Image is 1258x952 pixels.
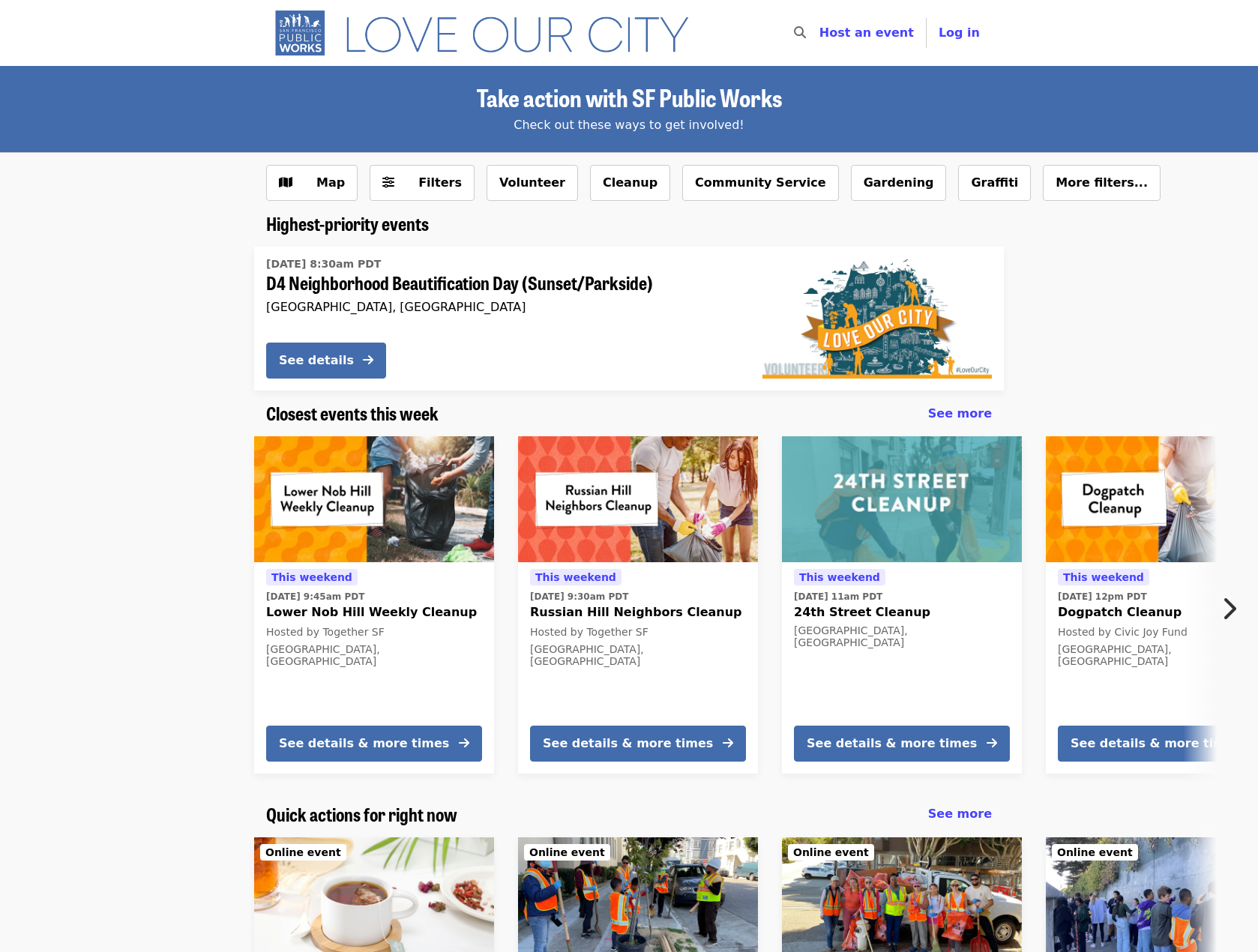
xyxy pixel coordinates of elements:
span: Filters [418,175,462,190]
div: Check out these ways to get involved! [266,116,992,134]
time: [DATE] 11am PDT [794,590,882,603]
span: Closest events this week [266,400,439,426]
time: [DATE] 12pm PDT [1058,590,1147,603]
span: Quick actions for right now [266,801,457,827]
img: D4 Neighborhood Beautification Day (Sunset/Parkside) organized by SF Public Works [762,259,992,379]
div: See details & more times [1071,735,1241,753]
button: Graffiti [958,165,1031,201]
button: Log in [927,18,992,48]
button: See details & more times [530,726,746,762]
span: This weekend [535,571,616,583]
div: [GEOGRAPHIC_DATA], [GEOGRAPHIC_DATA] [266,643,482,669]
i: sliders-h icon [382,175,394,190]
span: See more [928,807,992,821]
a: Host an event [819,25,914,40]
button: See details & more times [266,726,482,762]
button: Filters (0 selected) [370,165,475,201]
span: Highest-priority events [266,210,429,236]
i: arrow-right icon [363,353,373,367]
span: 24th Street Cleanup [794,603,1010,621]
div: See details & more times [807,735,977,753]
i: arrow-right icon [459,736,469,750]
div: See details & more times [279,735,449,753]
a: See details for "Russian Hill Neighbors Cleanup" [518,436,758,774]
span: This weekend [799,571,880,583]
div: See details & more times [543,735,713,753]
i: map icon [279,175,292,190]
a: See more [928,805,992,823]
div: [GEOGRAPHIC_DATA], [GEOGRAPHIC_DATA] [794,624,1010,650]
img: 24th Street Cleanup organized by SF Public Works [782,436,1022,562]
span: Online event [793,846,869,858]
a: See more [928,405,992,423]
span: Online event [1057,846,1133,858]
a: Closest events this week [266,403,439,424]
button: Community Service [682,165,839,201]
input: Search [815,15,827,51]
i: arrow-right icon [987,736,997,750]
button: Cleanup [590,165,670,201]
span: Russian Hill Neighbors Cleanup [530,603,746,621]
img: SF Public Works - Home [266,9,711,57]
img: Russian Hill Neighbors Cleanup organized by Together SF [518,436,758,562]
time: [DATE] 8:30am PDT [266,256,381,272]
span: Online event [265,846,341,858]
span: Hosted by Civic Joy Fund [1058,626,1188,638]
span: See more [928,406,992,421]
span: Take action with SF Public Works [477,79,782,115]
div: Closest events this week [254,403,1004,424]
button: See details & more times [794,726,1010,762]
span: D4 Neighborhood Beautification Day (Sunset/Parkside) [266,272,738,294]
button: More filters... [1043,165,1161,201]
time: [DATE] 9:30am PDT [530,590,628,603]
time: [DATE] 9:45am PDT [266,590,364,603]
div: Quick actions for right now [254,804,1004,825]
i: search icon [794,25,806,40]
div: [GEOGRAPHIC_DATA], [GEOGRAPHIC_DATA] [266,300,738,314]
button: Show map view [266,165,358,201]
a: Quick actions for right now [266,804,457,825]
a: See details for "D4 Neighborhood Beautification Day (Sunset/Parkside)" [254,247,1004,391]
span: Hosted by Together SF [530,626,648,638]
span: More filters... [1056,175,1148,190]
span: Online event [529,846,605,858]
span: Hosted by Together SF [266,626,385,638]
div: [GEOGRAPHIC_DATA], [GEOGRAPHIC_DATA] [530,643,746,669]
span: Map [316,175,345,190]
button: See details [266,343,386,379]
button: Next item [1209,588,1258,630]
i: arrow-right icon [723,736,733,750]
button: Volunteer [487,165,578,201]
a: See details for "Lower Nob Hill Weekly Cleanup" [254,436,494,774]
button: Gardening [851,165,947,201]
i: chevron-right icon [1221,594,1236,623]
span: Lower Nob Hill Weekly Cleanup [266,603,482,621]
span: Log in [939,25,980,40]
div: See details [279,352,354,370]
img: Lower Nob Hill Weekly Cleanup organized by Together SF [254,436,494,562]
span: This weekend [1063,571,1144,583]
span: This weekend [271,571,352,583]
a: See details for "24th Street Cleanup" [782,436,1022,774]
